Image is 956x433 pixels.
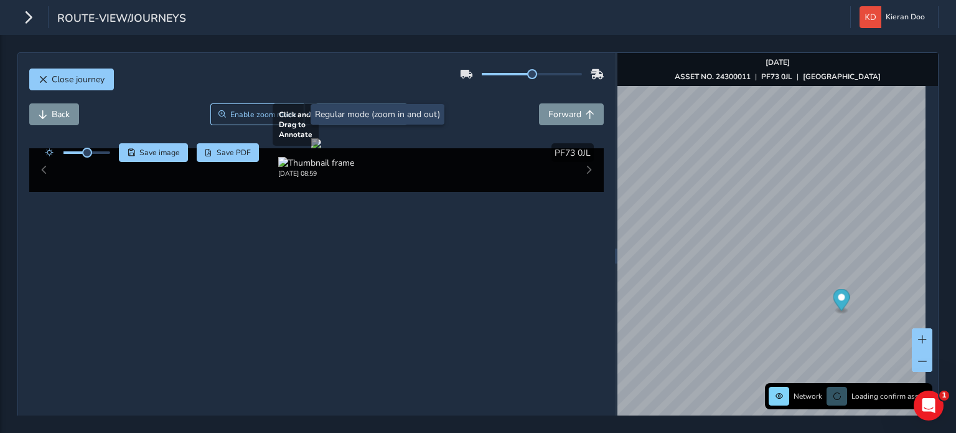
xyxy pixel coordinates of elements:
div: | | [675,72,881,82]
span: Save PDF [217,148,251,158]
strong: [DATE] [766,57,790,67]
span: PF73 0JL [555,147,591,159]
span: Loading confirm assets [851,391,929,401]
button: Zoom [210,103,304,125]
strong: ASSET NO. 24300011 [675,72,751,82]
span: Save image [139,148,180,158]
button: PDF [197,143,260,162]
button: Close journey [29,69,114,90]
span: Enable zoom mode [230,110,296,120]
span: Close journey [52,74,105,85]
img: diamond-layout [860,6,881,28]
span: Forward [548,108,581,120]
strong: [GEOGRAPHIC_DATA] [803,72,881,82]
button: Back [29,103,79,125]
button: Kieran Doo [860,6,929,28]
div: Map marker [833,289,850,315]
span: Back [52,108,70,120]
button: Forward [539,103,604,125]
strong: PF73 0JL [761,72,792,82]
iframe: Intercom live chat [914,391,944,421]
div: [DATE] 08:59 [278,169,354,178]
span: Kieran Doo [886,6,925,28]
img: Thumbnail frame [278,157,354,169]
button: Save [119,143,188,162]
span: route-view/journeys [57,11,186,28]
span: 1 [939,391,949,401]
span: Network [794,391,822,401]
